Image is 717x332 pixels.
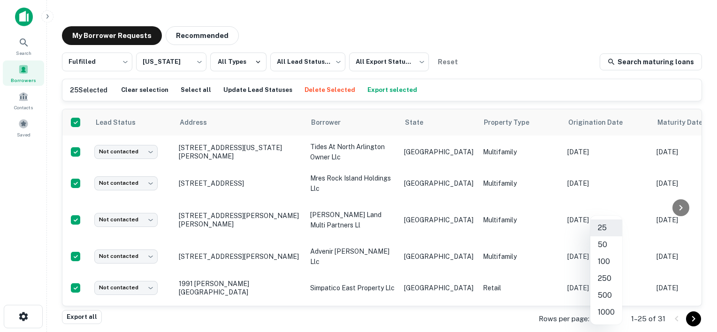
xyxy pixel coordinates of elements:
[590,219,622,236] li: 25
[590,236,622,253] li: 50
[590,270,622,287] li: 250
[670,257,717,302] iframe: Chat Widget
[590,287,622,304] li: 500
[590,304,622,321] li: 1000
[590,253,622,270] li: 100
